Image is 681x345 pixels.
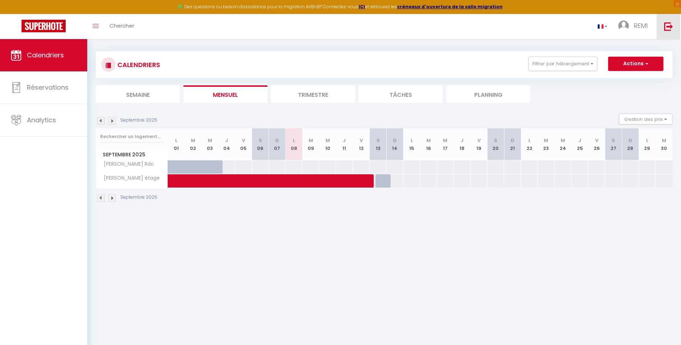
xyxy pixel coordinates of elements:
[97,174,162,182] span: [PERSON_NAME] étage
[269,128,286,160] th: 07
[446,85,530,103] li: Planning
[588,128,605,160] th: 26
[461,137,463,144] abbr: J
[104,14,140,39] a: Chercher
[218,128,235,160] th: 04
[326,137,330,144] abbr: M
[120,117,157,124] p: Septembre 2025
[528,57,597,71] button: Filtrer par hébergement
[336,128,353,160] th: 11
[275,137,279,144] abbr: D
[109,22,134,29] span: Chercher
[116,57,160,73] h3: CALENDRIERS
[185,128,201,160] th: 02
[646,137,648,144] abbr: L
[488,128,504,160] th: 20
[555,128,572,160] th: 24
[96,150,168,160] span: Septembre 2025
[293,137,295,144] abbr: L
[471,128,488,160] th: 19
[259,137,262,144] abbr: S
[612,137,615,144] abbr: S
[656,128,672,160] th: 30
[168,128,185,160] th: 01
[397,4,503,10] a: créneaux d'ouverture de la salle migration
[96,85,180,103] li: Semaine
[494,137,497,144] abbr: S
[201,128,218,160] th: 03
[386,128,403,160] th: 14
[528,137,531,144] abbr: L
[437,128,454,160] th: 17
[302,128,319,160] th: 09
[605,128,622,160] th: 27
[120,194,157,201] p: Septembre 2025
[538,128,555,160] th: 23
[100,130,164,143] input: Rechercher un logement...
[359,85,443,103] li: Tâches
[6,3,27,24] button: Ouvrir le widget de chat LiveChat
[370,128,387,160] th: 13
[343,137,346,144] abbr: J
[285,128,302,160] th: 08
[235,128,252,160] th: 05
[242,137,245,144] abbr: V
[578,137,581,144] abbr: J
[183,85,267,103] li: Mensuel
[634,21,648,30] span: REMI
[664,22,673,31] img: logout
[629,137,632,144] abbr: D
[622,128,639,160] th: 28
[411,137,413,144] abbr: L
[477,137,481,144] abbr: V
[504,128,521,160] th: 21
[639,128,656,160] th: 29
[618,20,629,31] img: ...
[454,128,471,160] th: 18
[613,14,657,39] a: ... REMI
[619,114,672,124] button: Gestion des prix
[662,137,666,144] abbr: M
[27,115,56,124] span: Analytics
[572,128,588,160] th: 25
[426,137,431,144] abbr: M
[22,20,66,32] img: Super Booking
[252,128,269,160] th: 06
[353,128,370,160] th: 12
[544,137,548,144] abbr: M
[521,128,538,160] th: 22
[561,137,565,144] abbr: M
[309,137,313,144] abbr: M
[225,137,228,144] abbr: J
[393,137,397,144] abbr: D
[403,128,420,160] th: 15
[271,85,355,103] li: Trimestre
[608,57,663,71] button: Actions
[208,137,212,144] abbr: M
[443,137,447,144] abbr: M
[27,51,64,60] span: Calendriers
[319,128,336,160] th: 10
[175,137,177,144] abbr: L
[360,137,363,144] abbr: V
[97,160,156,168] span: [PERSON_NAME] Rdc
[359,4,365,10] a: ICI
[27,83,69,92] span: Réservations
[595,137,598,144] abbr: V
[377,137,380,144] abbr: S
[420,128,437,160] th: 16
[511,137,514,144] abbr: D
[191,137,195,144] abbr: M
